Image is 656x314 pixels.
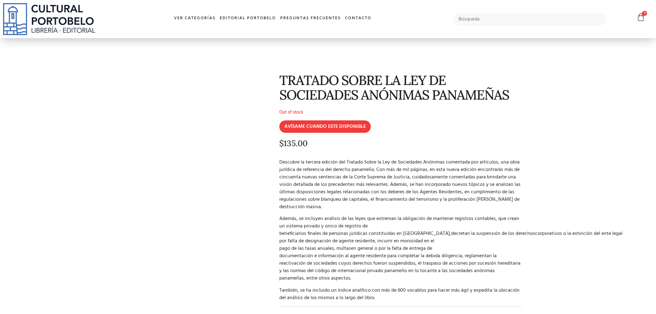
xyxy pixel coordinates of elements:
p: Out of stock [279,109,521,116]
bdi: 135.00 [279,138,308,148]
span: 0 [642,11,647,16]
p: Descubre la tercera edición del Tratado Sobre la Ley de Sociedades Anónimas comentada por artícul... [279,159,521,211]
input: Búsqueda [453,13,605,26]
a: 0 [636,13,645,22]
a: Editorial Portobelo [218,12,278,25]
input: AVÍSAME CUANDO ESTE DISPONIBLE [279,120,371,133]
a: Contacto [343,12,374,25]
p: También, se ha incluido un índice analítico con más de 600 vocablos para hacer más ágil y expedit... [279,287,521,302]
a: Preguntas frecuentes [278,12,343,25]
p: Además, se incluyen análisis de las leyes que extreman la obligación de mantener registros contab... [279,215,521,282]
span: $ [279,138,284,148]
h1: TRATADO SOBRE LA LEY DE SOCIEDADES ANÓNIMAS PANAMEÑAS [279,73,521,102]
a: Ver Categorías [172,12,218,25]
